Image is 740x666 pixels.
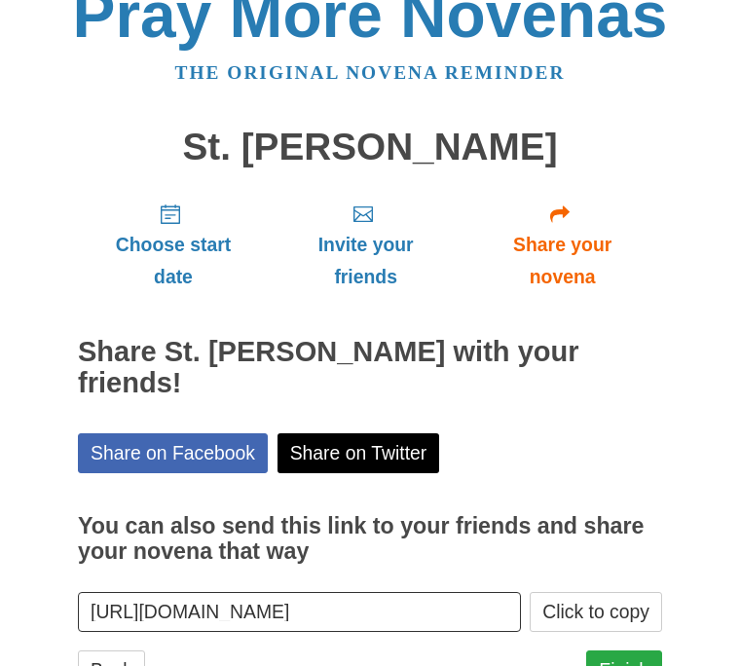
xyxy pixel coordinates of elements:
button: Click to copy [530,592,662,632]
h3: You can also send this link to your friends and share your novena that way [78,514,662,564]
a: Invite your friends [269,187,462,303]
a: Share on Twitter [277,433,440,473]
span: Choose start date [97,229,249,293]
a: Choose start date [78,187,269,303]
a: The original novena reminder [175,62,566,83]
h1: St. [PERSON_NAME] [78,127,662,168]
h2: Share St. [PERSON_NAME] with your friends! [78,337,662,399]
span: Invite your friends [288,229,443,293]
a: Share on Facebook [78,433,268,473]
a: Share your novena [462,187,662,303]
span: Share your novena [482,229,643,293]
